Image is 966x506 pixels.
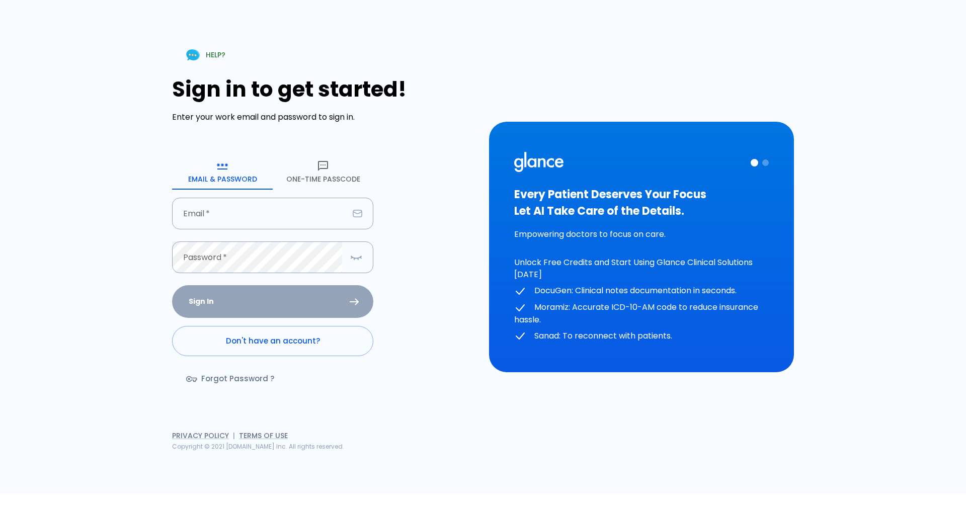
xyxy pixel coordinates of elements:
[172,111,477,123] p: Enter your work email and password to sign in.
[233,431,235,441] span: |
[514,330,769,343] p: Sanad: To reconnect with patients.
[184,46,202,64] img: Chat Support
[514,228,769,240] p: Empowering doctors to focus on care.
[273,153,373,190] button: One-Time Passcode
[172,198,349,229] input: dr.ahmed@clinic.com
[172,42,237,68] a: HELP?
[172,442,344,451] span: Copyright © 2021 [DOMAIN_NAME] Inc. All rights reserved.
[514,257,769,281] p: Unlock Free Credits and Start Using Glance Clinical Solutions [DATE]
[172,431,229,441] a: Privacy Policy
[172,326,373,356] a: Don't have an account?
[514,186,769,219] h3: Every Patient Deserves Your Focus Let AI Take Care of the Details.
[172,77,477,102] h1: Sign in to get started!
[172,153,273,190] button: Email & Password
[514,285,769,297] p: DocuGen: Clinical notes documentation in seconds.
[172,364,290,393] a: Forgot Password ?
[514,301,769,326] p: Moramiz: Accurate ICD-10-AM code to reduce insurance hassle.
[239,431,288,441] a: Terms of Use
